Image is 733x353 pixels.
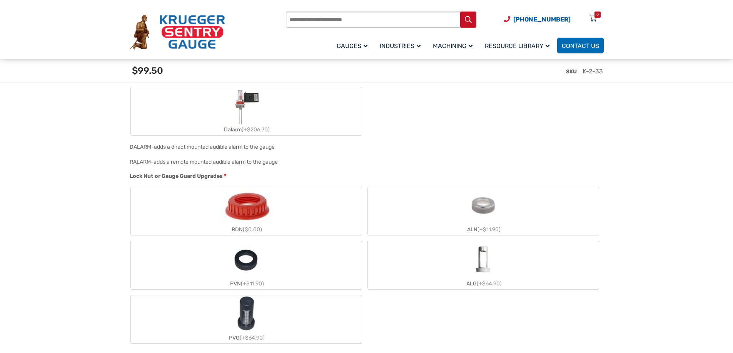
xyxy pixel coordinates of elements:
[465,187,502,224] img: ALN
[465,241,502,278] img: ALG-OF
[428,36,480,55] a: Machining
[131,224,362,235] div: RDN
[566,68,577,75] span: SKU
[480,36,557,55] a: Resource Library
[131,332,362,343] div: PVG
[368,187,599,235] label: ALN
[557,38,604,53] a: Contact Us
[131,278,362,289] div: PVN
[478,226,501,233] span: (+$11.90)
[224,172,226,180] abbr: required
[131,124,362,135] div: Dalarm
[240,335,265,341] span: (+$64.90)
[131,241,362,289] label: PVN
[380,42,421,50] span: Industries
[504,15,571,24] a: Phone Number (920) 434-8860
[562,42,599,50] span: Contact Us
[477,280,502,287] span: (+$64.90)
[130,173,223,179] span: Lock Nut or Gauge Guard Upgrades
[433,42,473,50] span: Machining
[513,16,571,23] span: [PHONE_NUMBER]
[485,42,549,50] span: Resource Library
[242,126,270,133] span: (+$206.70)
[131,187,362,235] label: RDN
[130,15,225,50] img: Krueger Sentry Gauge
[154,144,275,150] div: adds a direct mounted audible alarm to the gauge
[241,280,264,287] span: (+$11.90)
[154,159,278,165] div: adds a remote mounted audible alarm to the gauge
[243,226,262,233] span: ($0.00)
[375,36,428,55] a: Industries
[130,144,154,150] span: DALARM-
[131,295,362,343] label: PVG
[368,224,599,235] div: ALN
[596,12,599,18] div: 0
[130,159,154,165] span: RALARM-
[583,68,603,75] span: K-2-33
[131,87,362,135] label: Dalarm
[332,36,375,55] a: Gauges
[337,42,367,50] span: Gauges
[368,278,599,289] div: ALG
[368,241,599,289] label: ALG
[228,295,265,332] img: PVG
